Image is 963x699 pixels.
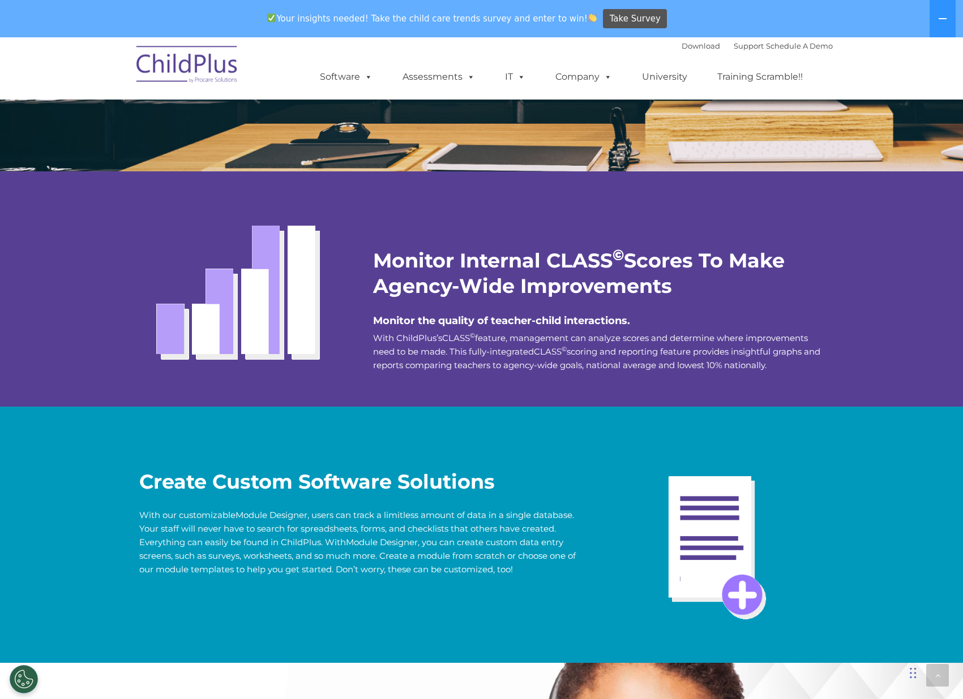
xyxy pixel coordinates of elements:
[544,66,623,88] a: Company
[263,7,602,29] span: Your insights needed! Take the child care trends survey and enter to win!
[391,66,486,88] a: Assessments
[373,248,613,273] strong: Monitor Internal CLASS
[910,656,917,690] div: Drag
[139,191,345,376] img: Class-bars2.gif
[610,9,661,29] span: Take Survey
[494,66,537,88] a: IT
[373,333,820,370] span: With ChildPlus’s feature, management can analyze scores and determine where improvements need to ...
[267,14,276,22] img: ✅
[236,510,307,520] a: Module Designer
[139,469,495,494] strong: Create Custom Software Solutions
[682,41,833,50] font: |
[10,665,38,693] button: Cookies Settings
[631,66,699,88] a: University
[534,346,562,357] a: CLASS
[613,246,624,264] sup: ©
[734,41,764,50] a: Support
[682,41,720,50] a: Download
[766,41,833,50] a: Schedule A Demo
[309,66,384,88] a: Software
[131,38,244,94] img: ChildPlus by Procare Solutions
[706,66,814,88] a: Training Scramble!!
[607,426,824,643] img: Report-Custom-cropped3.gif
[906,645,963,699] iframe: Chat Widget
[373,314,630,327] span: Monitor the quality of teacher-child interactions.
[562,345,567,353] sup: ©
[603,9,667,29] a: Take Survey
[442,333,470,343] a: CLASS
[588,14,597,22] img: 👏
[139,510,576,575] span: With our customizable , users can track a limitless amount of data in a single database. Your sta...
[346,537,418,547] a: Module Designer
[470,331,475,339] sup: ©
